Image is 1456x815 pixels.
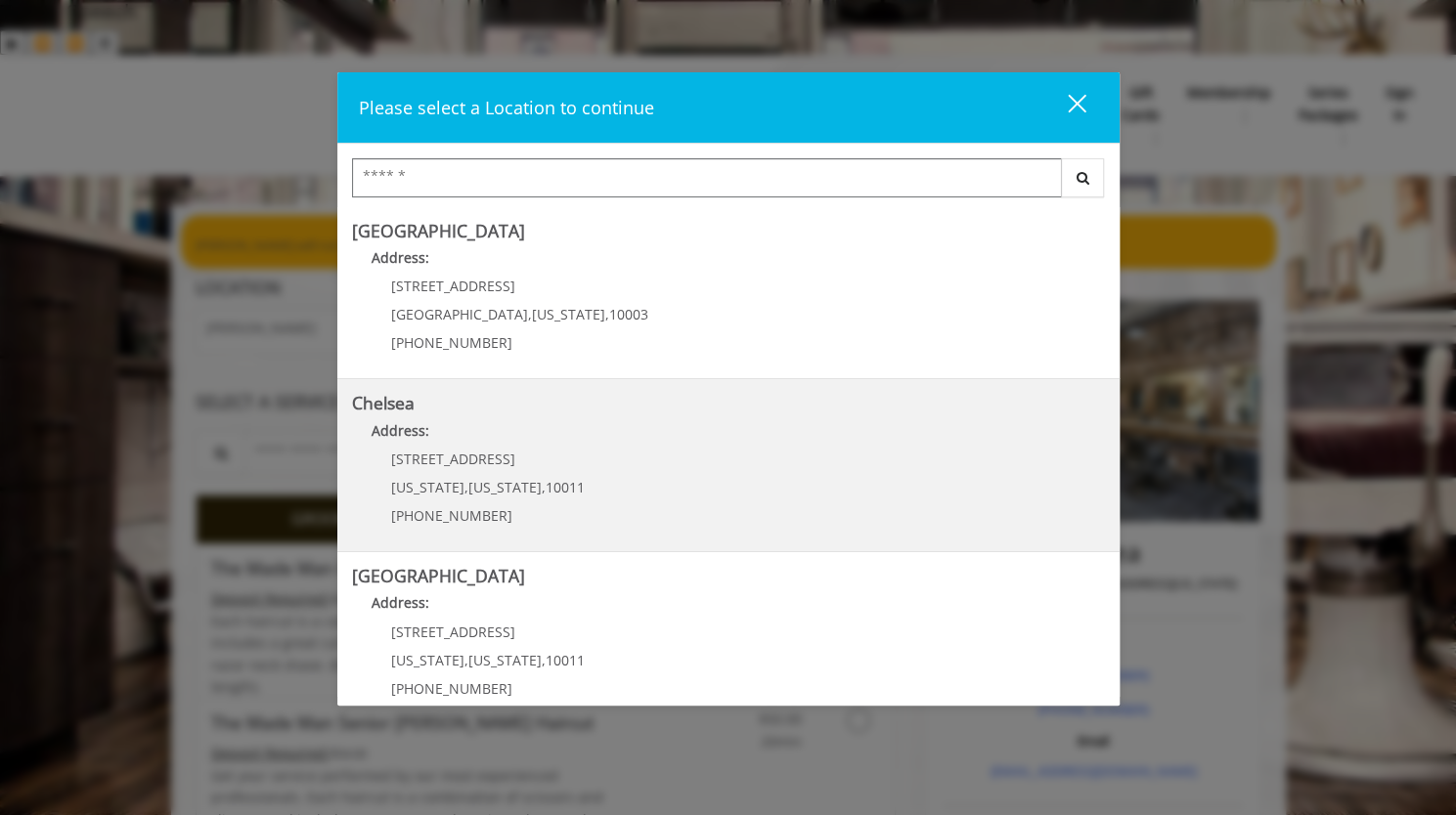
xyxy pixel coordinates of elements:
span: [US_STATE] [391,651,464,669]
b: [GEOGRAPHIC_DATA] [352,219,525,242]
span: , [542,478,546,496]
span: [STREET_ADDRESS] [391,277,515,295]
span: Please select a Location to continue [359,96,654,119]
span: [PHONE_NUMBER] [391,333,512,352]
b: Address: [372,593,429,612]
span: [GEOGRAPHIC_DATA] [391,305,528,323]
span: , [542,651,546,669]
b: [GEOGRAPHIC_DATA] [352,564,525,587]
span: [US_STATE] [532,305,605,323]
span: 10003 [609,305,648,323]
span: [PHONE_NUMBER] [391,679,512,698]
span: 10011 [546,478,585,496]
span: [STREET_ADDRESS] [391,622,515,641]
span: , [464,478,468,496]
span: [PHONE_NUMBER] [391,506,512,525]
span: 10011 [546,651,585,669]
i: Search button [1072,171,1094,185]
button: close dialog [1032,87,1098,127]
b: Chelsea [352,391,415,414]
span: , [464,651,468,669]
div: close dialog [1045,93,1084,122]
b: Address: [372,248,429,267]
b: Address: [372,421,429,440]
span: [US_STATE] [391,478,464,496]
span: [STREET_ADDRESS] [391,450,515,468]
span: [US_STATE] [468,478,542,496]
span: [US_STATE] [468,651,542,669]
span: , [528,305,532,323]
input: Search Center [352,158,1062,197]
div: Center Select [352,158,1105,207]
span: , [605,305,609,323]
